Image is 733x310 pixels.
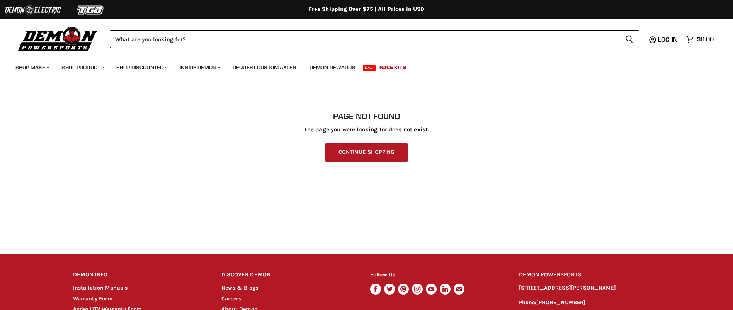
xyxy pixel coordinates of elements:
[73,126,660,133] p: The page you were looking for does not exist.
[10,56,712,75] ul: Main menu
[10,60,54,75] a: Shop Make
[73,112,660,121] h1: Page not found
[58,6,676,13] div: Free Shipping Over $75 | All Prices In USD
[619,30,639,48] button: Search
[519,284,660,293] p: [STREET_ADDRESS][PERSON_NAME]
[374,60,412,75] a: Race Kits
[73,266,207,284] h2: DEMON INFO
[655,36,682,43] a: Log in
[221,266,355,284] h2: DISCOVER DEMON
[4,3,62,17] img: Demon Electric Logo 2
[174,60,225,75] a: Inside Demon
[658,36,678,43] span: Log in
[221,284,258,291] a: News & Blogs
[73,284,128,291] a: Installation Manuals
[111,60,172,75] a: Shop Discounted
[519,266,660,284] h2: DEMON POWERSPORTS
[227,60,302,75] a: Request Custom Axles
[370,266,504,284] h2: Follow Us
[73,295,113,302] a: Warranty Form
[536,299,585,306] a: [PHONE_NUMBER]
[363,65,376,71] span: New!
[221,295,241,302] a: Careers
[325,143,408,162] a: Continue Shopping
[304,60,361,75] a: Demon Rewards
[697,36,714,43] span: $0.00
[110,30,619,48] input: Search
[519,298,660,307] p: Phone:
[682,34,718,45] a: $0.00
[15,25,100,53] img: Demon Powersports
[62,3,120,17] img: TGB Logo 2
[56,60,109,75] a: Shop Product
[110,30,639,48] form: Product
